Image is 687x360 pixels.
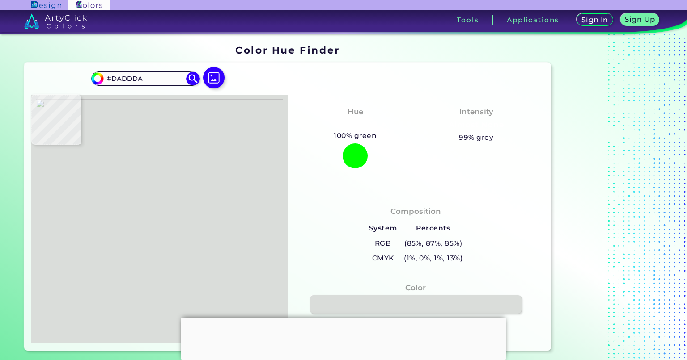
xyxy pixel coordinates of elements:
[203,67,225,88] img: icon picture
[459,105,493,118] h4: Intensity
[582,17,607,23] h5: Sign In
[104,72,187,84] input: type color..
[24,13,87,29] img: logo_artyclick_colors_white.svg
[445,120,508,130] h3: Almost None
[36,99,283,339] img: 07b35ea1-2262-4da8-b1dd-177957d52b11
[507,17,559,23] h3: Applications
[400,221,466,236] h5: Percents
[181,318,506,358] iframe: Advertisement
[390,205,441,218] h4: Composition
[578,14,612,25] a: Sign In
[626,16,654,23] h5: Sign Up
[457,17,479,23] h3: Tools
[365,251,400,266] h5: CMYK
[393,316,438,327] h3: #DADDDA
[365,236,400,251] h5: RGB
[331,130,380,142] h5: 100% green
[400,236,466,251] h5: (85%, 87%, 85%)
[365,221,400,236] h5: System
[186,72,199,85] img: icon search
[400,251,466,266] h5: (1%, 0%, 1%, 13%)
[622,14,658,25] a: Sign Up
[405,281,426,294] h4: Color
[339,120,372,130] h3: Green
[555,42,666,354] iframe: Advertisement
[348,105,363,118] h4: Hue
[235,43,339,57] h1: Color Hue Finder
[31,1,61,9] img: ArtyClick Design logo
[459,132,493,143] h5: 99% grey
